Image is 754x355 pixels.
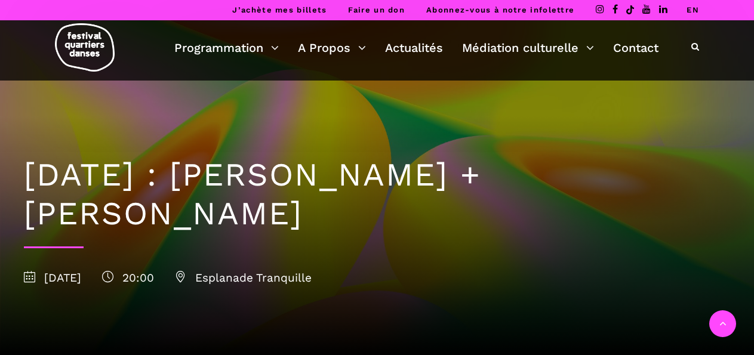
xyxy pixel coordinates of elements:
[175,271,312,285] span: Esplanade Tranquille
[462,38,594,58] a: Médiation culturelle
[24,271,81,285] span: [DATE]
[298,38,366,58] a: A Propos
[426,5,574,14] a: Abonnez-vous à notre infolettre
[55,23,115,72] img: logo-fqd-med
[385,38,443,58] a: Actualités
[102,271,154,285] span: 20:00
[174,38,279,58] a: Programmation
[24,156,730,233] h1: [DATE] : [PERSON_NAME] + [PERSON_NAME]
[348,5,405,14] a: Faire un don
[232,5,327,14] a: J’achète mes billets
[687,5,699,14] a: EN
[613,38,658,58] a: Contact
